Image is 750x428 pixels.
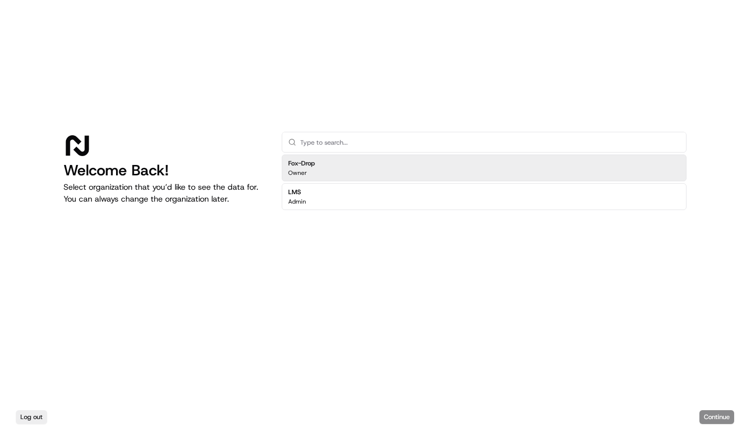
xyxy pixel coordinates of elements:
[288,198,306,206] p: Admin
[16,410,47,424] button: Log out
[288,188,306,197] h2: LMS
[288,169,307,177] p: Owner
[63,181,266,205] p: Select organization that you’d like to see the data for. You can always change the organization l...
[282,153,687,212] div: Suggestions
[63,161,266,179] h1: Welcome Back!
[300,132,680,152] input: Type to search...
[288,159,315,168] h2: Fox-Drop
